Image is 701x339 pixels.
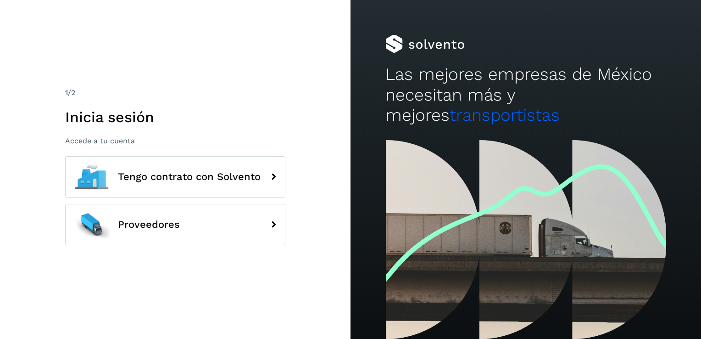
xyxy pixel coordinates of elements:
h2: Las mejores empresas de México necesitan más y mejores [385,64,666,125]
span: Proveedores [118,219,180,230]
span: Tengo contrato con Solvento [118,171,261,182]
span: transportistas [450,105,560,125]
h1: Inicia sesión [65,108,285,126]
p: Accede a tu cuenta [65,136,285,145]
span: 1 [65,88,68,97]
button: Proveedores [65,204,285,245]
div: /2 [65,87,285,98]
button: Tengo contrato con Solvento [65,156,285,198]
